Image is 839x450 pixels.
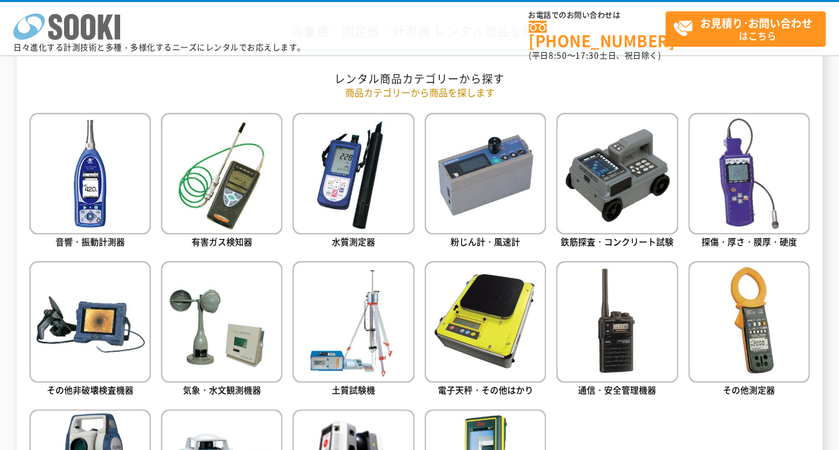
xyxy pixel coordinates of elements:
[702,235,797,248] span: 探傷・厚さ・膜厚・硬度
[529,21,665,48] a: [PHONE_NUMBER]
[29,113,151,251] a: 音響・振動計測器
[292,113,414,234] img: 水質測定器
[556,261,677,399] a: 通信・安全管理機器
[688,261,810,399] a: その他測定器
[29,85,810,99] p: 商品カテゴリーから商品を探します
[549,49,567,61] span: 8:50
[29,261,151,399] a: その他非破壊検査機器
[673,12,825,45] span: はこちら
[665,11,826,47] a: お見積り･お問い合わせはこちら
[47,383,133,396] span: その他非破壊検査機器
[332,235,375,248] span: 水質測定器
[183,383,261,396] span: 気象・水文観測機器
[161,261,282,383] img: 気象・水文観測機器
[192,235,252,248] span: 有害ガス検知器
[29,113,151,234] img: 音響・振動計測器
[561,235,673,248] span: 鉄筋探査・コンクリート試験
[425,113,546,234] img: 粉じん計・風速計
[451,235,520,248] span: 粉じん計・風速計
[161,113,282,251] a: 有害ガス検知器
[425,261,546,399] a: 電子天秤・その他はかり
[161,261,282,399] a: 気象・水文観測機器
[292,113,414,251] a: 水質測定器
[161,113,282,234] img: 有害ガス検知器
[556,113,677,234] img: 鉄筋探査・コンクリート試験
[13,43,306,51] p: 日々進化する計測技術と多種・多様化するニーズにレンタルでお応えします。
[29,261,151,383] img: その他非破壊検査機器
[556,113,677,251] a: 鉄筋探査・コンクリート試験
[700,15,812,31] strong: お見積り･お問い合わせ
[688,261,810,383] img: その他測定器
[556,261,677,383] img: 通信・安全管理機器
[292,261,414,399] a: 土質試験機
[529,11,665,19] span: お電話でのお問い合わせは
[425,113,546,251] a: 粉じん計・風速計
[688,113,810,251] a: 探傷・厚さ・膜厚・硬度
[29,71,810,85] h2: レンタル商品カテゴリーから探す
[529,49,661,61] span: (平日 ～ 土日、祝日除く)
[425,261,546,383] img: 電子天秤・その他はかり
[688,113,810,234] img: 探傷・厚さ・膜厚・硬度
[575,49,599,61] span: 17:30
[723,383,775,396] span: その他測定器
[292,261,414,383] img: 土質試験機
[55,235,125,248] span: 音響・振動計測器
[438,383,533,396] span: 電子天秤・その他はかり
[578,383,656,396] span: 通信・安全管理機器
[332,383,375,396] span: 土質試験機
